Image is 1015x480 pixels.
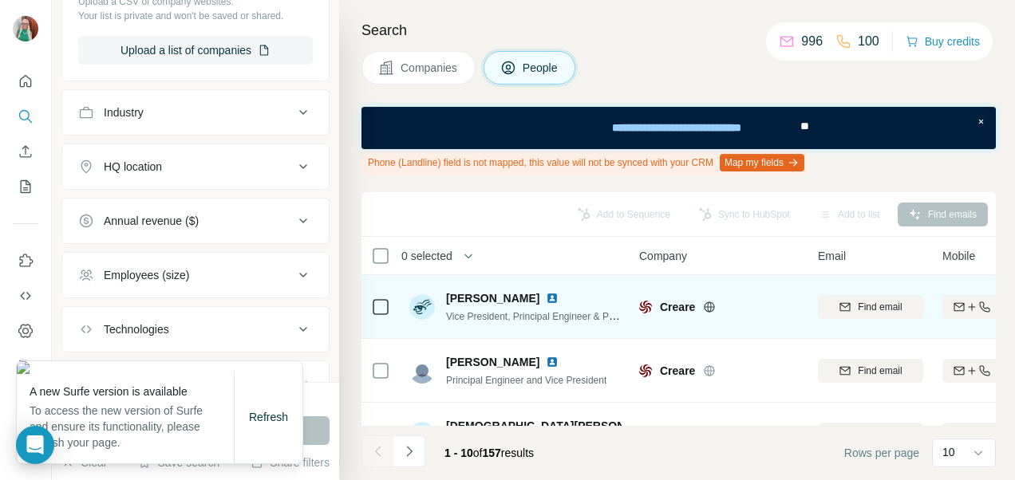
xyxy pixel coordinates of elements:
[639,364,652,377] img: Logo of Creare
[546,356,559,368] img: LinkedIn logo
[409,422,435,447] img: Avatar
[30,384,234,399] p: A new Surfe version is available
[818,359,923,383] button: Find email
[393,435,425,467] button: Navigate to next page
[13,172,38,201] button: My lists
[818,423,923,447] button: Find email
[446,418,668,434] span: [DEMOGRAPHIC_DATA][PERSON_NAME]
[401,60,459,76] span: Companies
[818,248,846,264] span: Email
[13,317,38,345] button: Dashboard
[13,246,38,275] button: Use Surfe on LinkedIn
[844,445,919,461] span: Rows per page
[13,16,38,41] img: Avatar
[906,30,980,53] button: Buy credits
[78,36,313,65] button: Upload a list of companies
[249,411,288,423] span: Refresh
[17,361,302,374] img: 5c68b2ab-4bc2-49f6-ad87-d6130d09d315
[62,148,329,186] button: HQ location
[858,300,902,314] span: Find email
[16,426,54,464] div: Open Intercom Messenger
[361,107,996,149] iframe: Banner
[30,403,234,450] p: To access the new version of Surfe and ensure its functionality, please refresh your page.
[62,93,329,132] button: Industry
[104,159,162,175] div: HQ location
[660,299,695,315] span: Creare
[639,248,687,264] span: Company
[13,352,38,380] button: Feedback
[361,149,808,176] div: Phone (Landline) field is not mapped, this value will not be synced with your CRM
[818,295,923,319] button: Find email
[446,309,634,322] span: Vice President, Principal Engineer & Partner
[13,102,38,131] button: Search
[639,301,652,313] img: Logo of Creare
[62,256,329,294] button: Employees (size)
[238,403,299,431] button: Refresh
[104,213,199,229] div: Annual revenue ($)
[13,281,38,310] button: Use Surfe API
[409,358,435,384] img: Avatar
[401,248,452,264] span: 0 selected
[720,154,804,171] button: Map my fields
[13,137,38,166] button: Enrich CSV
[523,60,559,76] span: People
[801,32,823,51] p: 996
[483,447,501,459] span: 157
[858,32,879,51] p: 100
[444,447,473,459] span: 1 - 10
[361,19,996,41] h4: Search
[104,321,169,337] div: Technologies
[62,202,329,240] button: Annual revenue ($)
[104,104,144,120] div: Industry
[546,292,559,305] img: LinkedIn logo
[104,267,189,283] div: Employees (size)
[13,67,38,96] button: Quick start
[446,375,606,386] span: Principal Engineer and Vice President
[62,310,329,348] button: Technologies
[660,363,695,379] span: Creare
[446,354,539,370] span: [PERSON_NAME]
[78,9,313,23] p: Your list is private and won't be saved or shared.
[444,447,534,459] span: results
[409,294,435,320] img: Avatar
[473,447,483,459] span: of
[942,248,975,264] span: Mobile
[858,364,902,378] span: Find email
[446,290,539,306] span: [PERSON_NAME]
[942,444,955,460] p: 10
